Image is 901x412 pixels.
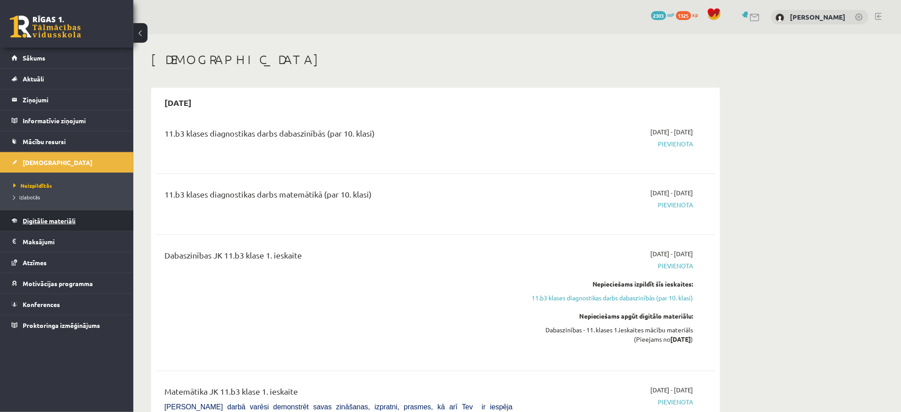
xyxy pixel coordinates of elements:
[526,325,693,344] div: Dabaszinības - 11. klases 1.ieskaites mācību materiāls (Pieejams no )
[12,315,122,335] a: Proktoringa izmēģinājums
[526,139,693,149] span: Pievienota
[23,137,66,145] span: Mācību resursi
[23,54,45,62] span: Sākums
[23,89,122,110] legend: Ziņojumi
[12,294,122,315] a: Konferences
[12,273,122,294] a: Motivācijas programma
[23,279,93,287] span: Motivācijas programma
[651,249,693,259] span: [DATE] - [DATE]
[12,131,122,152] a: Mācību resursi
[526,397,693,407] span: Pievienota
[13,182,52,189] span: Neizpildītās
[12,110,122,131] a: Informatīvie ziņojumi
[151,52,720,67] h1: [DEMOGRAPHIC_DATA]
[164,127,513,144] div: 11.b3 klases diagnostikas darbs dabaszinībās (par 10. klasi)
[13,182,124,190] a: Neizpildītās
[790,12,846,21] a: [PERSON_NAME]
[164,188,513,205] div: 11.b3 klases diagnostikas darbs matemātikā (par 10. klasi)
[12,89,122,110] a: Ziņojumi
[526,311,693,321] div: Nepieciešams apgūt digitālo materiālu:
[23,259,47,267] span: Atzīmes
[12,210,122,231] a: Digitālie materiāli
[156,92,200,113] h2: [DATE]
[651,385,693,395] span: [DATE] - [DATE]
[526,279,693,289] div: Nepieciešams izpildīt šīs ieskaites:
[12,231,122,252] a: Maksājumi
[676,11,691,20] span: 1325
[651,188,693,198] span: [DATE] - [DATE]
[526,200,693,210] span: Pievienota
[526,293,693,303] a: 11.b3 klases diagnostikas darbs dabaszinībās (par 10. klasi)
[651,11,675,18] a: 2303 mP
[23,321,100,329] span: Proktoringa izmēģinājums
[651,11,666,20] span: 2303
[12,48,122,68] a: Sākums
[676,11,703,18] a: 1325 xp
[164,385,513,402] div: Matemātika JK 11.b3 klase 1. ieskaite
[164,249,513,266] div: Dabaszinības JK 11.b3 klase 1. ieskaite
[526,261,693,271] span: Pievienota
[668,11,675,18] span: mP
[671,335,691,343] strong: [DATE]
[23,75,44,83] span: Aktuāli
[23,217,76,225] span: Digitālie materiāli
[12,152,122,173] a: [DEMOGRAPHIC_DATA]
[23,110,122,131] legend: Informatīvie ziņojumi
[23,300,60,308] span: Konferences
[693,11,698,18] span: xp
[13,194,40,201] span: Izlabotās
[12,69,122,89] a: Aktuāli
[23,158,92,166] span: [DEMOGRAPHIC_DATA]
[23,231,122,252] legend: Maksājumi
[12,252,122,273] a: Atzīmes
[776,13,785,22] img: Laura Pence
[651,127,693,137] span: [DATE] - [DATE]
[13,193,124,201] a: Izlabotās
[10,16,81,38] a: Rīgas 1. Tālmācības vidusskola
